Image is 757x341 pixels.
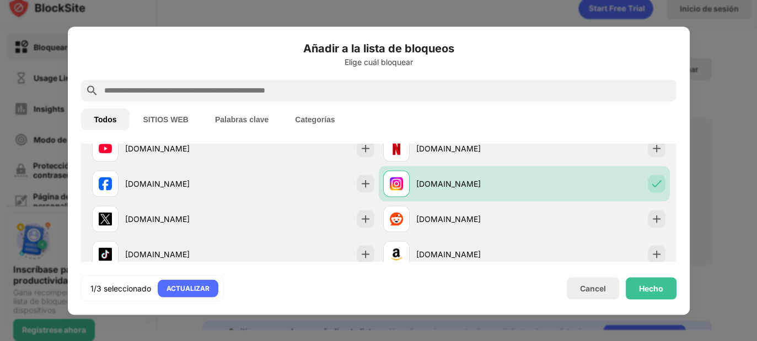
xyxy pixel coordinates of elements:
[167,283,210,294] div: ACTUALIZAR
[202,108,282,130] button: Palabras clave
[99,142,112,155] img: favicons
[416,143,524,154] div: [DOMAIN_NAME]
[416,178,524,190] div: [DOMAIN_NAME]
[125,143,233,154] div: [DOMAIN_NAME]
[416,248,524,260] div: [DOMAIN_NAME]
[99,177,112,190] img: favicons
[90,283,151,294] div: 1/3 seleccionado
[130,108,201,130] button: SITIOS WEB
[99,212,112,225] img: favicons
[125,213,233,225] div: [DOMAIN_NAME]
[125,248,233,260] div: [DOMAIN_NAME]
[390,212,403,225] img: favicons
[416,213,524,225] div: [DOMAIN_NAME]
[580,284,606,293] div: Cancel
[81,57,677,66] div: Elige cuál bloquear
[85,84,99,97] img: search.svg
[99,247,112,261] img: favicons
[390,142,403,155] img: favicons
[282,108,348,130] button: Categorías
[81,108,130,130] button: Todos
[639,284,663,293] div: Hecho
[390,177,403,190] img: favicons
[390,247,403,261] img: favicons
[125,178,233,190] div: [DOMAIN_NAME]
[81,40,677,56] h6: Añadir a la lista de bloqueos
